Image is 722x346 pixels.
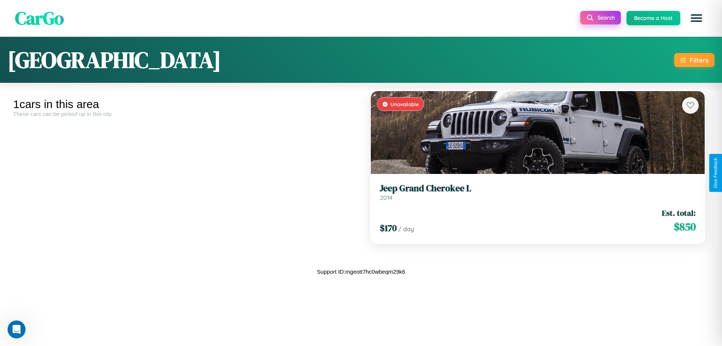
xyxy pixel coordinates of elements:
p: Support ID: mgeott7hc0wbeqm29k6 [317,267,405,277]
a: Jeep Grand Cherokee L2014 [380,183,696,201]
button: Open menu [686,8,707,29]
span: / day [398,225,414,233]
div: Filters [690,56,708,64]
span: 2014 [380,194,393,201]
button: Search [580,11,621,24]
span: $ 170 [380,222,397,234]
div: 1 cars in this area [13,98,355,111]
span: Est. total: [662,207,696,218]
div: These cars can be picked up in this city. [13,111,355,117]
h1: [GEOGRAPHIC_DATA] [8,44,221,75]
button: Become a Host [626,11,680,25]
span: Search [598,14,615,21]
button: Filters [674,53,714,67]
h3: Jeep Grand Cherokee L [380,183,696,194]
span: Unavailable [390,101,419,107]
span: $ 850 [674,219,696,234]
div: Give Feedback [713,158,718,188]
iframe: Intercom live chat [8,320,26,338]
span: CarGo [15,6,64,30]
